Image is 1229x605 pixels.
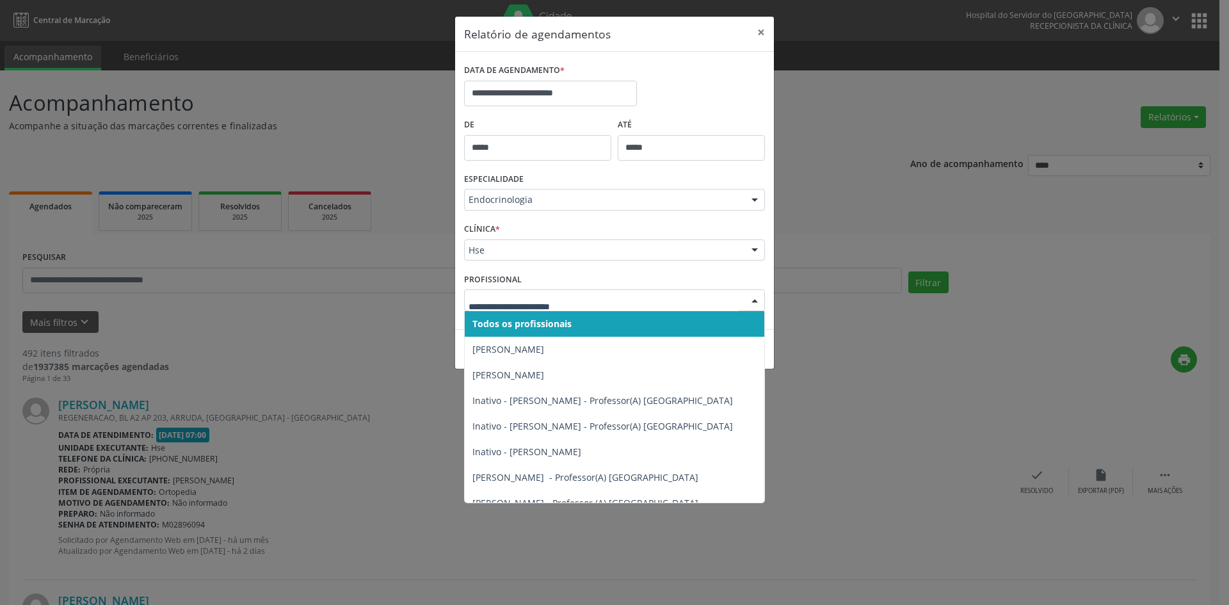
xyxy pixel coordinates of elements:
span: [PERSON_NAME] [472,343,544,355]
label: ATÉ [618,115,765,135]
label: DATA DE AGENDAMENTO [464,61,565,81]
label: ESPECIALIDADE [464,170,524,190]
label: PROFISSIONAL [464,270,522,289]
label: CLÍNICA [464,220,500,239]
span: [PERSON_NAME] [472,369,544,381]
span: Todos os profissionais [472,318,572,330]
span: Endocrinologia [469,193,739,206]
label: De [464,115,611,135]
span: Hse [469,244,739,257]
span: Inativo - [PERSON_NAME] - Professor(A) [GEOGRAPHIC_DATA] [472,394,733,407]
h5: Relatório de agendamentos [464,26,611,42]
span: Inativo - [PERSON_NAME] [472,446,581,458]
span: Inativo - [PERSON_NAME] - Professor(A) [GEOGRAPHIC_DATA] [472,420,733,432]
button: Close [748,17,774,48]
span: [PERSON_NAME] - Professor (A) [GEOGRAPHIC_DATA] [472,497,698,509]
span: [PERSON_NAME] - Professor(A) [GEOGRAPHIC_DATA] [472,471,698,483]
